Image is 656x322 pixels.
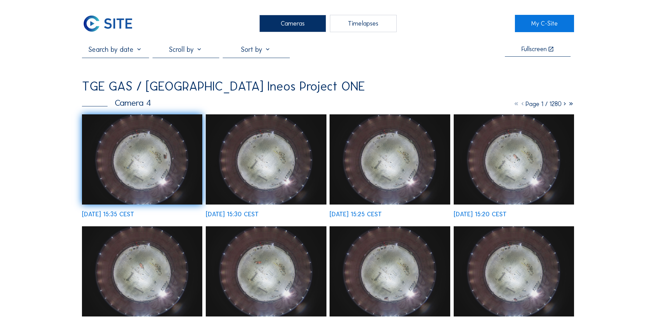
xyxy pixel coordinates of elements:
[206,211,259,217] div: [DATE] 15:30 CEST
[82,98,151,107] div: Camera 4
[259,15,326,32] div: Cameras
[82,80,365,93] div: TGE GAS / [GEOGRAPHIC_DATA] Ineos Project ONE
[82,45,149,54] input: Search by date 󰅀
[82,15,133,32] img: C-SITE Logo
[82,226,202,316] img: image_52660874
[206,226,326,316] img: image_52660723
[330,114,450,205] img: image_52661099
[454,114,574,205] img: image_52661029
[526,100,562,108] span: Page 1 / 1280
[330,226,450,316] img: image_52660574
[454,226,574,316] img: image_52660420
[82,211,134,217] div: [DATE] 15:35 CEST
[521,46,547,53] div: Fullscreen
[82,114,202,205] img: image_52661422
[206,114,326,205] img: image_52661271
[330,15,397,32] div: Timelapses
[515,15,574,32] a: My C-Site
[82,15,141,32] a: C-SITE Logo
[454,211,507,217] div: [DATE] 15:20 CEST
[330,211,382,217] div: [DATE] 15:25 CEST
